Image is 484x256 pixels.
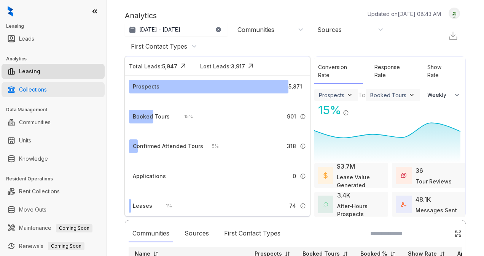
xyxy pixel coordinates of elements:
div: After-Hours Prospects [337,202,384,218]
div: 36 [416,166,423,175]
p: Updated on [DATE] 08:43 AM [368,10,441,18]
li: Knowledge [2,151,105,166]
h3: Data Management [6,106,106,113]
img: TourReviews [401,173,406,178]
div: Sources [317,25,342,34]
h3: Analytics [6,55,106,62]
img: Click Icon [245,60,256,72]
div: Confirmed Attended Tours [133,142,203,150]
a: Move Outs [19,202,46,217]
span: 901 [287,112,296,121]
img: SearchIcon [438,230,445,237]
li: Rent Collections [2,184,105,199]
li: Collections [2,82,105,97]
div: Booked Tours [133,112,170,121]
div: First Contact Types [131,42,187,51]
img: Info [300,143,306,149]
img: ViewFilterArrow [346,91,353,99]
p: Analytics [125,10,157,21]
div: Sources [181,225,213,242]
div: 48.1K [416,195,431,204]
img: Click Icon [454,230,462,237]
img: Click Icon [349,103,360,114]
h3: Resident Operations [6,175,106,182]
img: Info [300,173,306,179]
li: Move Outs [2,202,105,217]
a: Leasing [19,64,40,79]
img: Info [300,203,306,209]
li: Maintenance [2,220,105,235]
span: Weekly [427,91,451,99]
div: Lost Leads: 3,917 [200,62,245,70]
div: 3.4K [337,191,350,200]
div: Prospects [133,82,159,91]
div: To [358,90,366,100]
li: Leasing [2,64,105,79]
img: LeaseValue [323,172,328,179]
a: Communities [19,115,51,130]
span: Coming Soon [56,224,92,232]
a: Leads [19,31,34,46]
a: RenewalsComing Soon [19,239,84,254]
div: 5 % [204,142,219,150]
div: Prospects [319,92,344,98]
span: 74 [289,202,296,210]
div: Communities [129,225,173,242]
img: UserAvatar [449,9,460,17]
div: Booked Tours [370,92,406,98]
img: ViewFilterArrow [408,91,416,99]
a: Knowledge [19,151,48,166]
div: First Contact Types [220,225,284,242]
li: Units [2,133,105,148]
span: 318 [287,142,296,150]
img: AfterHoursConversations [323,202,328,207]
div: Conversion Rate [314,59,363,84]
img: TotalFum [401,202,406,207]
h3: Leasing [6,23,106,30]
div: Messages Sent [416,206,457,214]
button: [DATE] - [DATE] [125,23,228,36]
img: Click Icon [177,60,189,72]
div: $3.7M [337,162,355,171]
div: Applications [133,172,166,180]
div: Communities [237,25,274,34]
div: Lease Value Generated [337,173,384,189]
div: Tour Reviews [416,177,452,185]
div: Total Leads: 5,947 [129,62,177,70]
a: Rent Collections [19,184,60,199]
button: Weekly [423,88,465,102]
p: [DATE] - [DATE] [139,26,180,33]
div: 15 % [314,102,341,119]
div: Show Rate [424,59,458,84]
div: Response Rate [371,59,416,84]
div: 15 % [177,112,193,121]
li: Leads [2,31,105,46]
li: Renewals [2,239,105,254]
a: Collections [19,82,47,97]
span: 0 [293,172,296,180]
li: Communities [2,115,105,130]
a: Units [19,133,31,148]
span: Coming Soon [48,242,84,250]
img: logo [8,6,13,17]
img: Info [300,114,306,120]
img: Download [448,30,458,41]
div: Leases [133,202,152,210]
span: 5,871 [288,82,302,91]
div: 1 % [158,202,172,210]
img: Info [343,110,349,116]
